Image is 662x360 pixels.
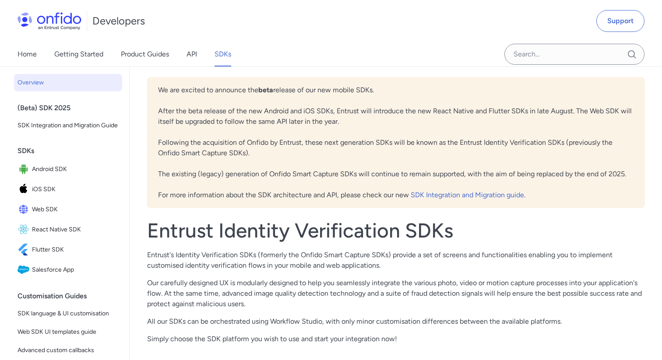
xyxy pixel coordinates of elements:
[18,12,81,30] img: Onfido Logo
[147,334,644,344] p: Simply choose the SDK platform you wish to use and start your integration now!
[18,308,119,319] span: SDK language & UI customisation
[32,183,119,196] span: iOS SDK
[18,77,119,88] span: Overview
[14,220,122,239] a: IconReact Native SDKReact Native SDK
[18,203,32,216] img: IconWeb SDK
[18,345,119,356] span: Advanced custom callbacks
[14,117,122,134] a: SDK Integration and Migration Guide
[14,260,122,280] a: IconSalesforce AppSalesforce App
[147,250,644,271] p: Entrust's Identity Verification SDKs (formerly the Onfido Smart Capture SDKs) provide a set of sc...
[32,264,119,276] span: Salesforce App
[14,160,122,179] a: IconAndroid SDKAndroid SDK
[54,42,103,66] a: Getting Started
[18,327,119,337] span: Web SDK UI templates guide
[14,180,122,199] a: IconiOS SDKiOS SDK
[32,224,119,236] span: React Native SDK
[14,342,122,359] a: Advanced custom callbacks
[147,77,644,208] div: We are excited to announce the release of our new mobile SDKs. After the beta release of the new ...
[18,224,32,236] img: IconReact Native SDK
[187,42,197,66] a: API
[121,42,169,66] a: Product Guides
[18,163,32,175] img: IconAndroid SDK
[18,42,37,66] a: Home
[596,10,644,32] a: Support
[18,142,126,160] div: SDKs
[14,323,122,341] a: Web SDK UI templates guide
[258,86,273,94] b: beta
[18,244,32,256] img: IconFlutter SDK
[14,200,122,219] a: IconWeb SDKWeb SDK
[14,74,122,91] a: Overview
[18,287,126,305] div: Customisation Guides
[32,163,119,175] span: Android SDK
[32,244,119,256] span: Flutter SDK
[32,203,119,216] span: Web SDK
[147,316,644,327] p: All our SDKs can be orchestrated using Workflow Studio, with only minor customisation differences...
[504,44,644,65] input: Onfido search input field
[18,183,32,196] img: IconiOS SDK
[14,240,122,259] a: IconFlutter SDKFlutter SDK
[147,278,644,309] p: Our carefully designed UX is modularly designed to help you seamlessly integrate the various phot...
[18,264,32,276] img: IconSalesforce App
[18,120,119,131] span: SDK Integration and Migration Guide
[14,305,122,322] a: SDK language & UI customisation
[18,99,126,117] div: (Beta) SDK 2025
[92,14,145,28] h1: Developers
[147,218,644,243] h1: Entrust Identity Verification SDKs
[411,191,524,199] a: SDK Integration and Migration guide
[215,42,231,66] a: SDKs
